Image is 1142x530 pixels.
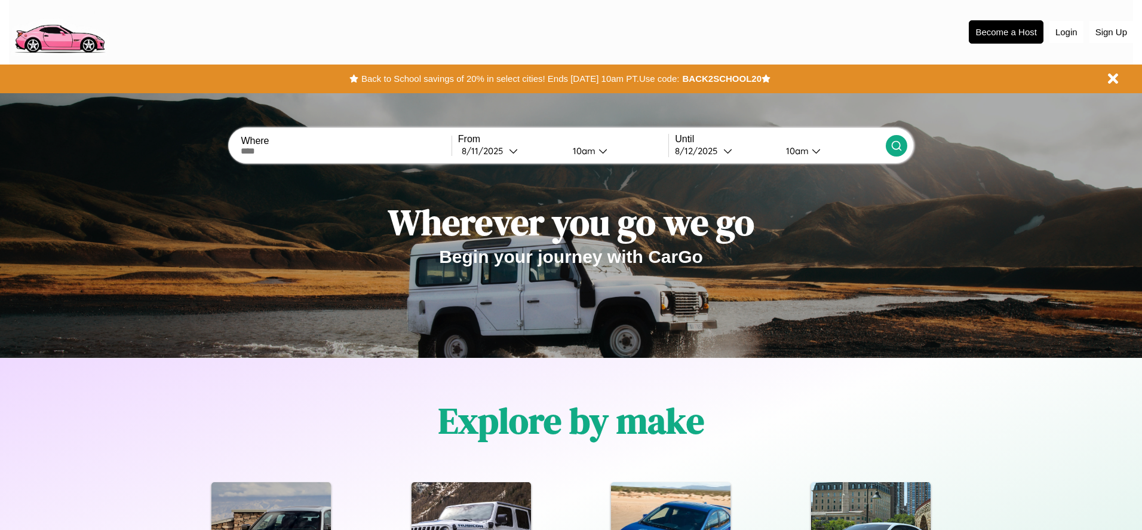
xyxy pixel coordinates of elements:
button: Login [1049,21,1083,43]
b: BACK2SCHOOL20 [682,73,762,84]
label: Where [241,136,451,146]
button: Become a Host [969,20,1043,44]
button: 10am [563,145,668,157]
button: 8/11/2025 [458,145,563,157]
button: 10am [776,145,885,157]
div: 8 / 11 / 2025 [462,145,509,157]
button: Back to School savings of 20% in select cities! Ends [DATE] 10am PT.Use code: [358,71,682,87]
div: 10am [567,145,598,157]
h1: Explore by make [438,396,704,445]
button: Sign Up [1089,21,1133,43]
label: Until [675,134,885,145]
label: From [458,134,668,145]
img: logo [9,6,110,56]
div: 8 / 12 / 2025 [675,145,723,157]
div: 10am [780,145,812,157]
